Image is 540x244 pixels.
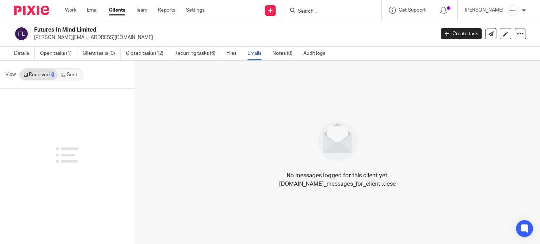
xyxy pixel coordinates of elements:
img: image [313,117,362,166]
a: Recurring tasks (6) [174,47,221,60]
a: Closed tasks (12) [126,47,169,60]
img: Infinity%20Logo%20with%20Whitespace%20.png [507,5,518,16]
a: Audit logs [303,47,330,60]
a: Files [226,47,242,60]
img: svg%3E [14,26,29,41]
span: Get Support [399,8,426,13]
a: Reports [158,7,175,14]
a: Details [14,47,35,60]
input: Search [297,8,360,15]
a: Settings [186,7,205,14]
a: Team [136,7,147,14]
a: Work [65,7,76,14]
a: Notes (0) [272,47,298,60]
h4: No messages logged for this client yet. [287,171,389,180]
img: Pixie [14,6,49,15]
p: [PERSON_NAME] [465,7,503,14]
a: Create task [441,28,482,39]
a: Emails [247,47,267,60]
div: 0 [51,72,54,77]
a: Client tasks (0) [83,47,121,60]
a: Sent [58,69,82,80]
a: Open tasks (1) [40,47,77,60]
a: Clients [109,7,125,14]
span: View [5,71,16,78]
p: [DOMAIN_NAME]_messages_for_client .desc [279,180,396,188]
a: Email [87,7,98,14]
p: [PERSON_NAME][EMAIL_ADDRESS][DOMAIN_NAME] [34,34,430,41]
a: Received0 [20,69,58,80]
h2: Futures In Mind Limited [34,26,351,34]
